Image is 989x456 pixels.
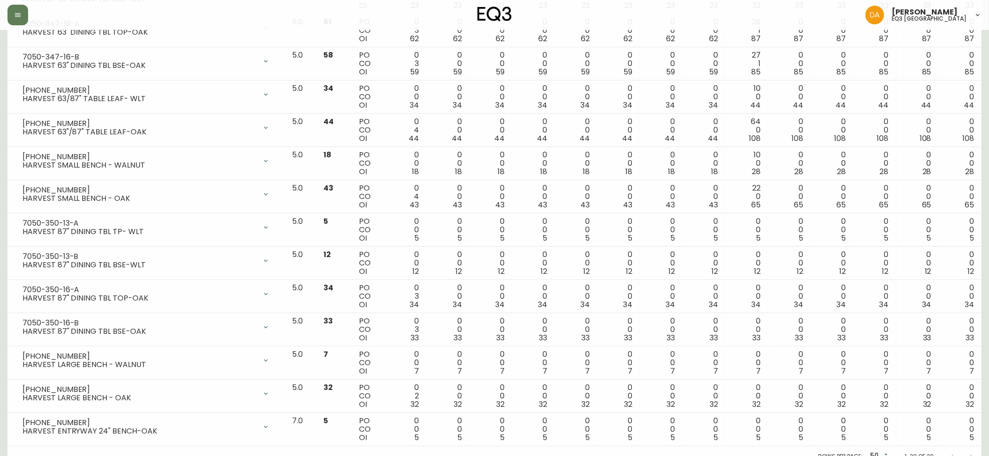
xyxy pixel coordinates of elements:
div: 7050-350-13-BHARVEST 87" DINING TBL BSE-WLT [15,250,277,271]
div: 7050-347-16-BHARVEST 63" DINING TBL BSE-OAK [15,51,277,72]
span: 87 [836,33,846,44]
span: 108 [962,133,974,144]
div: HARVEST 63"/87" TABLE LEAF-OAK [22,128,256,136]
div: 0 0 [861,217,888,243]
span: 87 [922,33,931,44]
span: 43 [666,199,675,210]
span: 62 [410,33,419,44]
div: 7050-350-16-AHARVEST 87" DINING TBL TOP-OAK [15,284,277,304]
div: 0 0 [647,51,675,76]
span: 12 [413,266,419,277]
span: 59 [496,66,505,77]
span: 28 [880,166,889,177]
span: 12 [583,266,590,277]
div: 64 0 [733,118,761,143]
span: 34 [580,100,590,110]
div: 0 0 [861,151,888,176]
div: 0 0 [776,151,803,176]
span: 12 [839,266,846,277]
span: 5 [884,233,889,243]
div: 0 0 [818,118,846,143]
span: 108 [920,133,931,144]
div: 0 0 [605,151,632,176]
div: 0 0 [605,250,632,276]
div: 26 1 [733,18,761,43]
div: 0 0 [904,118,931,143]
div: HARVEST LARGE BENCH - WALNUT [22,360,256,369]
div: HARVEST 87" DINING TBL TOP-OAK [22,294,256,302]
div: 0 0 [818,184,846,209]
div: 0 0 [477,151,505,176]
div: [PHONE_NUMBER]HARVEST 63"/87" TABLE LEAF-OAK [15,118,277,138]
div: 0 0 [776,18,803,43]
div: 0 4 [391,118,419,143]
span: 65 [836,199,846,210]
div: 0 0 [477,18,505,43]
span: 43 [709,199,718,210]
div: 0 0 [647,18,675,43]
div: 0 0 [818,84,846,110]
div: 0 0 [520,118,547,143]
div: 7050-350-13-A [22,219,256,228]
span: 12 [669,266,675,277]
div: 0 0 [690,217,718,243]
div: 0 3 [391,284,419,309]
span: 5 [756,233,761,243]
div: 0 0 [477,184,505,209]
div: 0 0 [562,217,590,243]
div: 0 0 [562,250,590,276]
span: 44 [579,133,590,144]
div: 0 0 [690,18,718,43]
span: 34 [410,100,419,110]
div: 0 0 [690,184,718,209]
span: 85 [922,66,931,77]
div: 0 0 [690,151,718,176]
div: PO CO [359,217,376,243]
div: 0 0 [477,51,505,76]
div: [PHONE_NUMBER]HARVEST ENTRYWAY 24" BENCH-OAK [15,417,277,437]
div: 0 3 [391,51,419,76]
div: [PHONE_NUMBER] [22,419,256,427]
div: 0 0 [904,151,931,176]
td: 5.0 [285,213,316,247]
div: 0 0 [776,84,803,110]
span: 18 [626,166,633,177]
span: 43 [495,199,505,210]
div: [PHONE_NUMBER]HARVEST LARGE BENCH - OAK [15,383,277,404]
span: 108 [791,133,803,144]
div: 0 0 [434,217,462,243]
div: [PHONE_NUMBER]HARVEST SMALL BENCH - WALNUT [15,151,277,171]
span: 5 [585,233,590,243]
span: 12 [541,266,547,277]
div: PO CO [359,84,376,110]
span: OI [359,233,367,243]
div: [PHONE_NUMBER]HARVEST SMALL BENCH - OAK [15,184,277,205]
span: 87 [879,33,889,44]
span: 44 [793,100,803,110]
span: 12 [455,266,462,277]
span: 62 [538,33,547,44]
div: 0 0 [861,184,888,209]
span: 43 [323,183,333,193]
div: 7050-350-16-A [22,286,256,294]
span: 12 [882,266,889,277]
div: 0 0 [690,118,718,143]
span: 12 [754,266,761,277]
div: HARVEST 63" DINING TBL BSE-OAK [22,61,256,70]
span: 5 [671,233,675,243]
div: 0 0 [776,118,803,143]
div: 0 0 [818,18,846,43]
div: 0 0 [647,184,675,209]
span: 12 [498,266,505,277]
div: 0 0 [434,151,462,176]
td: 5.0 [285,14,316,47]
span: 34 [323,83,333,94]
span: 85 [965,66,974,77]
div: [PHONE_NUMBER]HARVEST LARGE BENCH - WALNUT [15,350,277,371]
div: PO CO [359,118,376,143]
div: 0 0 [434,250,462,276]
span: 43 [538,199,547,210]
span: OI [359,33,367,44]
div: 0 4 [391,184,419,209]
div: 0 0 [946,250,974,276]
